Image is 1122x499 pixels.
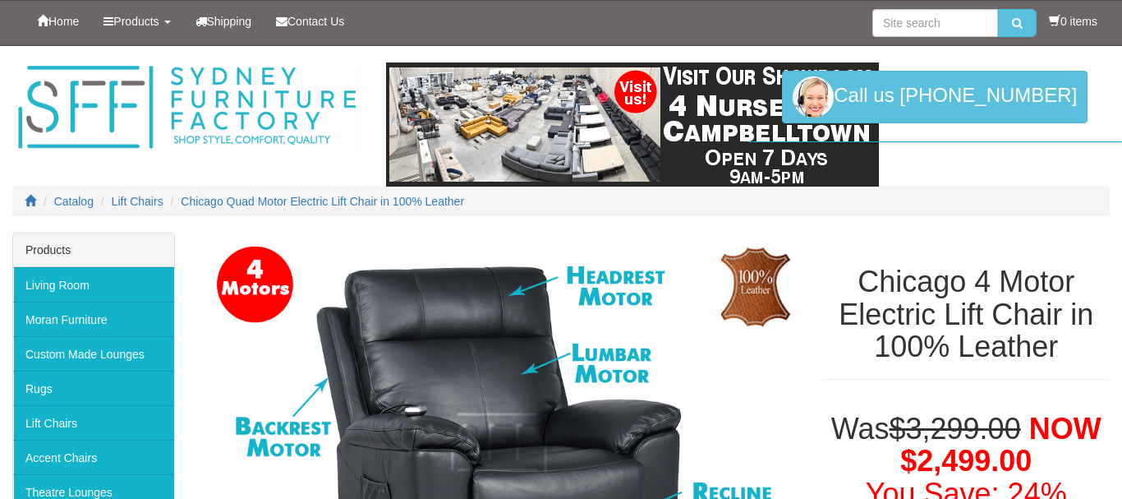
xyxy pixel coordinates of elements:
a: Products [91,1,182,42]
h1: Chicago 4 Motor Electric Lift Chair in 100% Leather [823,266,1110,363]
li: 0 items [1049,13,1097,30]
span: Products [113,15,159,28]
img: Sydney Furniture Factory [12,62,361,153]
input: Site search [872,9,998,37]
div: Products [13,233,174,267]
a: Rugs [13,371,174,405]
a: Accent Chairs [13,440,174,474]
span: Shipping [207,15,252,28]
span: Contact Us [287,15,344,28]
del: $3,299.00 [890,412,1021,446]
a: Chicago Quad Motor Electric Lift Chair in 100% Leather [181,195,464,208]
a: Contact Us [264,1,356,42]
a: Moran Furniture [13,302,174,336]
a: Lift Chairs [13,405,174,440]
span: Home [48,15,79,28]
a: Living Room [13,267,174,302]
a: Catalog [54,195,94,208]
a: Shipping [183,1,264,42]
a: Lift Chairs [112,195,163,208]
a: Home [25,1,91,42]
span: NOW $2,499.00 [900,412,1101,478]
a: Custom Made Lounges [13,336,174,371]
